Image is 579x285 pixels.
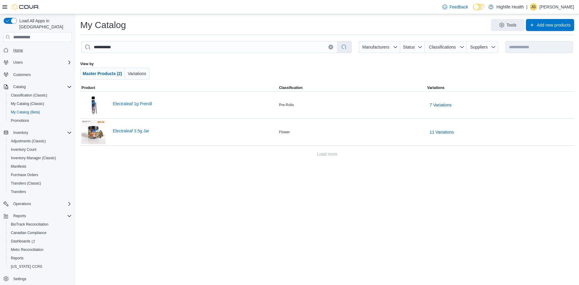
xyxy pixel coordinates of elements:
button: My Catalog (Classic) [6,100,74,108]
button: [US_STATE] CCRS [6,262,74,271]
div: Jennifer Gierum [530,3,537,11]
span: JG [531,3,536,11]
span: Transfers [8,188,72,195]
span: My Catalog (Beta) [11,110,40,115]
input: Dark Mode [473,4,486,10]
a: Manifests [8,163,29,170]
a: Home [11,47,25,54]
span: Manufacturers [362,45,389,49]
span: Manifests [11,164,26,169]
span: Canadian Compliance [11,230,46,235]
span: Customers [13,72,31,77]
button: Catalog [11,83,28,90]
span: Dashboards [11,239,35,244]
span: Load All Apps in [GEOGRAPHIC_DATA] [17,18,72,30]
span: Canadian Compliance [8,229,72,236]
a: Metrc Reconciliation [8,246,46,253]
a: Classification (Classic) [8,92,50,99]
span: Settings [11,275,72,283]
span: Purchase Orders [8,171,72,179]
a: Electraleaf 3.5g Jar [113,128,277,133]
label: View by [80,62,93,66]
button: Reports [6,254,74,262]
a: Transfers [8,188,28,195]
span: Transfers (Classic) [11,181,41,186]
div: Pre-Rolls [278,101,426,109]
button: Tools [491,19,525,31]
button: Manufacturers [359,41,400,53]
span: Inventory Manager (Classic) [8,154,72,162]
a: Inventory Manager (Classic) [8,154,59,162]
span: Promotions [11,118,29,123]
a: Feedback [440,1,470,13]
button: Adjustments (Classic) [6,137,74,145]
button: Promotions [6,116,74,125]
span: Transfers [11,189,26,194]
span: Metrc Reconciliation [8,246,72,253]
span: Customers [11,71,72,78]
button: BioTrack Reconciliation [6,220,74,229]
span: Classification (Classic) [8,92,72,99]
button: Operations [11,200,33,207]
span: Users [13,60,23,65]
span: My Catalog (Beta) [8,109,72,116]
button: Metrc Reconciliation [6,245,74,254]
img: Electraleaf 3.5g Jar [81,120,106,144]
button: Clear input [328,45,333,49]
a: [US_STATE] CCRS [8,263,45,270]
button: Inventory [1,128,74,137]
span: Transfers (Classic) [8,180,72,187]
span: Promotions [8,117,72,124]
a: My Catalog (Beta) [8,109,43,116]
h1: My Catalog [80,19,126,31]
button: Reports [11,212,28,220]
span: Dashboards [8,238,72,245]
a: Reports [8,255,26,262]
span: Home [11,46,72,54]
span: Operations [13,201,31,206]
span: Load more [317,151,337,157]
a: Purchase Orders [8,171,41,179]
span: Adjustments (Classic) [11,139,46,144]
span: Variations [128,71,146,76]
a: Customers [11,71,33,78]
span: Purchase Orders [11,173,38,177]
button: Add new products [526,19,574,31]
a: Settings [11,275,29,283]
span: Users [11,59,72,66]
span: Classification [279,85,302,90]
button: Canadian Compliance [6,229,74,237]
span: Classification (Classic) [11,93,47,98]
button: Classification (Classic) [6,91,74,100]
span: Catalog [11,83,72,90]
span: My Catalog (Classic) [11,101,44,106]
button: Inventory [11,129,30,136]
button: Master Products (2) [80,68,125,80]
button: Transfers (Classic) [6,179,74,188]
button: Users [11,59,25,66]
span: Operations [11,200,72,207]
span: Catalog [13,84,26,89]
span: Inventory Manager (Classic) [11,156,56,160]
button: Reports [1,212,74,220]
button: Load more [315,148,340,160]
button: Status [400,41,425,53]
button: Classifications [425,41,467,53]
span: Classifications [429,45,456,49]
a: Canadian Compliance [8,229,49,236]
div: Flower [278,128,426,136]
span: [US_STATE] CCRS [11,264,42,269]
a: Dashboards [6,237,74,245]
button: Settings [1,274,74,283]
span: Inventory Count [8,146,72,153]
span: Reports [11,256,24,261]
button: Home [1,46,74,54]
span: 7 Variations [430,102,452,108]
span: Metrc Reconciliation [11,247,43,252]
span: Reports [8,255,72,262]
img: Electraleaf 1g Preroll [81,93,106,117]
span: Master Products (2) [83,71,122,76]
span: Washington CCRS [8,263,72,270]
span: Adjustments (Classic) [8,138,72,145]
